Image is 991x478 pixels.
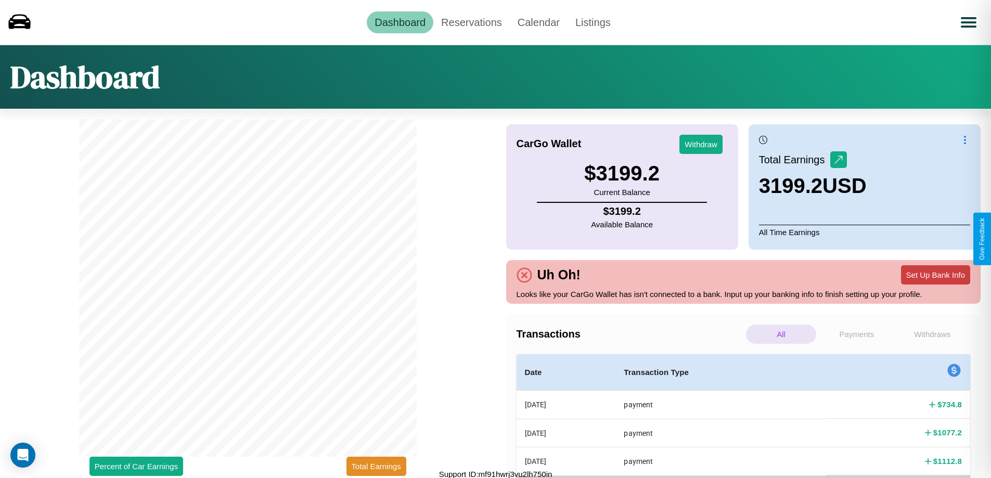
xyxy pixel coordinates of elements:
h4: $ 3199.2 [591,205,653,217]
th: [DATE] [517,447,616,475]
p: Payments [821,325,892,344]
button: Open menu [954,8,983,37]
a: Dashboard [367,11,433,33]
div: Open Intercom Messenger [10,443,35,468]
button: Total Earnings [346,457,406,476]
h3: 3199.2 USD [759,174,867,198]
button: Set Up Bank Info [901,265,970,285]
a: Listings [568,11,619,33]
p: All Time Earnings [759,225,970,239]
div: Give Feedback [979,218,986,260]
h3: $ 3199.2 [584,162,660,185]
button: Withdraw [679,135,723,154]
th: [DATE] [517,391,616,419]
h4: Uh Oh! [532,267,586,282]
h4: $ 1077.2 [933,427,962,438]
h4: $ 1112.8 [933,456,962,467]
th: payment [615,447,826,475]
th: payment [615,391,826,419]
a: Reservations [433,11,510,33]
h4: CarGo Wallet [517,138,582,150]
p: All [746,325,816,344]
a: Calendar [510,11,568,33]
p: Available Balance [591,217,653,231]
p: Withdraws [897,325,968,344]
p: Total Earnings [759,150,830,169]
button: Percent of Car Earnings [89,457,183,476]
h1: Dashboard [10,56,160,98]
h4: $ 734.8 [937,399,962,410]
h4: Transaction Type [624,366,818,379]
p: Current Balance [584,185,660,199]
h4: Transactions [517,328,743,340]
p: Looks like your CarGo Wallet has isn't connected to a bank. Input up your banking info to finish ... [517,287,971,301]
th: payment [615,419,826,447]
h4: Date [525,366,608,379]
th: [DATE] [517,419,616,447]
